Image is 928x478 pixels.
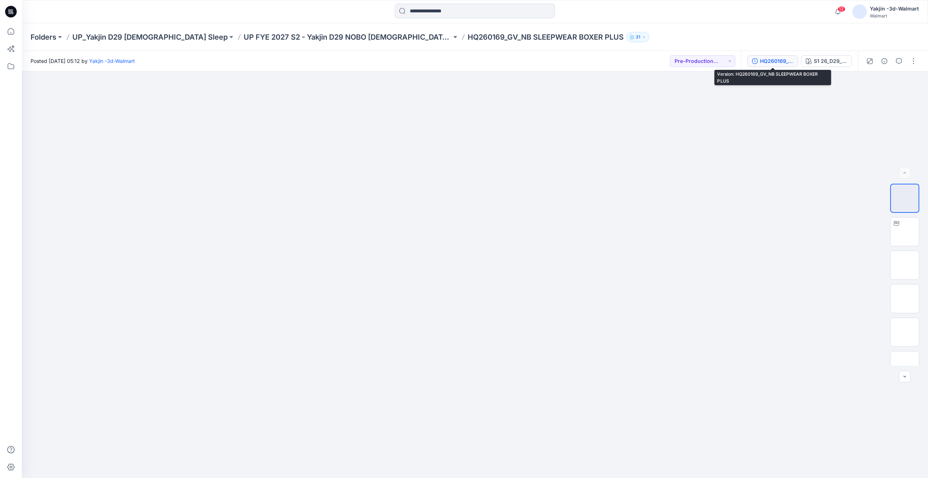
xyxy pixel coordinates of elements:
div: S1 26_D29_NB_2 HEARTS AND ARROWS v2 rpt_CW1_VIV WHT_WM [814,57,847,65]
button: 31 [627,32,649,42]
p: 31 [636,33,640,41]
span: Posted [DATE] 05:12 by [31,57,135,65]
button: S1 26_D29_NB_2 HEARTS AND ARROWS v2 rpt_CW1_VIV WHT_WM [801,55,852,67]
a: Yakjin -3d-Walmart [89,58,135,64]
div: Yakjin -3d-Walmart [870,4,919,13]
div: Walmart [870,13,919,19]
p: HQ260169_GV_NB SLEEPWEAR BOXER PLUS [468,32,624,42]
div: HQ260169_GV_NB SLEEPWEAR BOXER PLUS [760,57,793,65]
a: UP FYE 2027 S2 - Yakjin D29 NOBO [DEMOGRAPHIC_DATA] Sleepwear [244,32,452,42]
button: Details [879,55,890,67]
a: UP_Yakjin D29 [DEMOGRAPHIC_DATA] Sleep [72,32,228,42]
a: Folders [31,32,56,42]
span: 13 [837,6,845,12]
button: HQ260169_GV_NB SLEEPWEAR BOXER PLUS [747,55,798,67]
img: avatar [852,4,867,19]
